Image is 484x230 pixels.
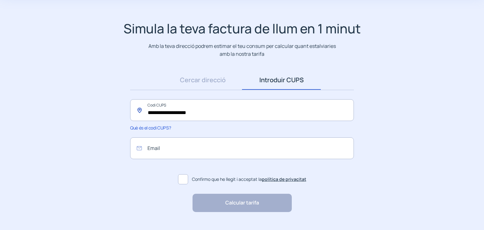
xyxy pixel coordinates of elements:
[124,21,361,36] h1: Simula la teva factura de llum en 1 minut
[262,176,306,182] a: política de privacitat
[242,70,321,90] a: Introduir CUPS
[192,176,306,183] span: Confirmo que he llegit i acceptat la
[130,125,171,131] span: Què és el codi CUPS?
[163,70,242,90] a: Cercar direcció
[147,42,337,58] p: Amb la teva direcció podrem estimar el teu consum per calcular quant estalviaries amb la nostra t...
